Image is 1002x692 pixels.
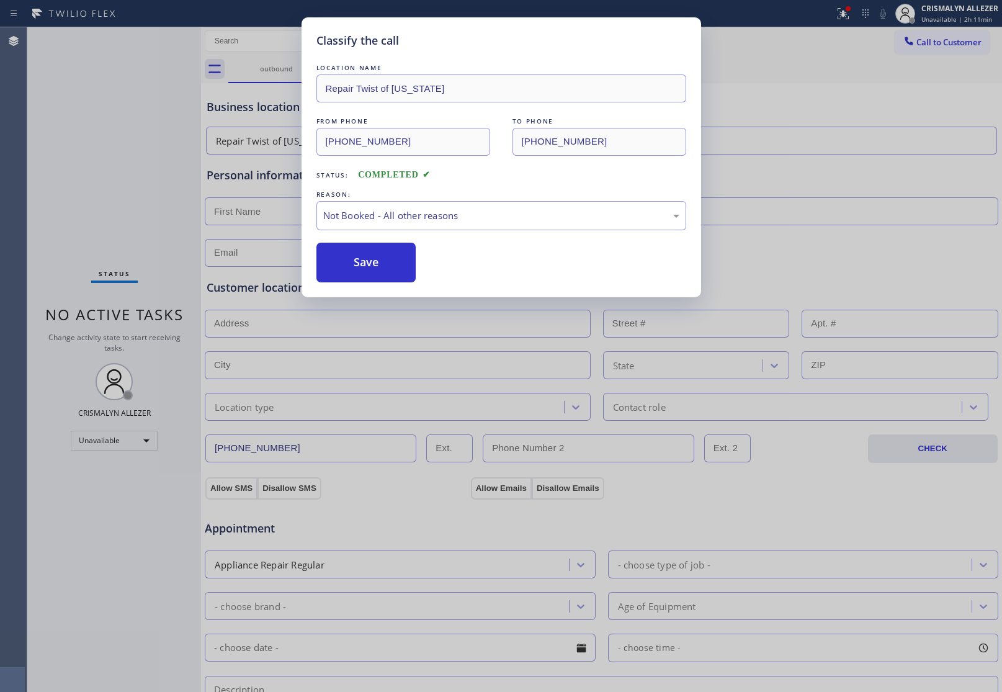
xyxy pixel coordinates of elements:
[323,209,679,223] div: Not Booked - All other reasons
[358,170,430,179] span: COMPLETED
[316,171,349,179] span: Status:
[316,61,686,74] div: LOCATION NAME
[316,128,490,156] input: From phone
[316,188,686,201] div: REASON:
[316,115,490,128] div: FROM PHONE
[512,115,686,128] div: TO PHONE
[316,243,416,282] button: Save
[512,128,686,156] input: To phone
[316,32,399,49] h5: Classify the call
